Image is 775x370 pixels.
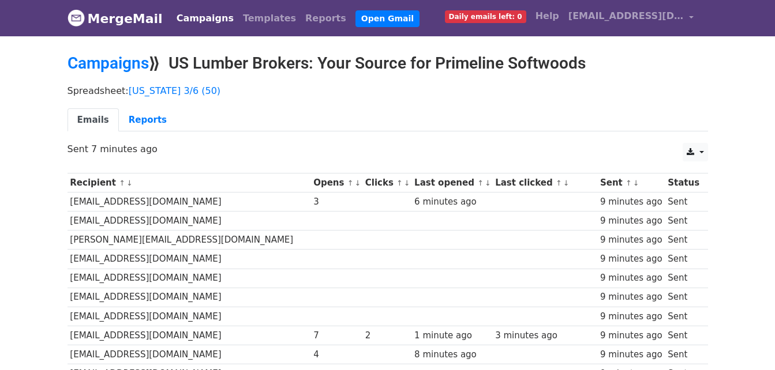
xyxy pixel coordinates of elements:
[68,269,311,288] td: [EMAIL_ADDRESS][DOMAIN_NAME]
[600,329,662,342] div: 9 minutes ago
[568,9,684,23] span: [EMAIL_ADDRESS][DOMAIN_NAME]
[68,54,708,73] h2: ⟫ US Lumber Brokers: Your Source for Primeline Softwoods
[495,329,594,342] div: 3 minutes ago
[600,195,662,209] div: 9 minutes ago
[440,5,531,28] a: Daily emails left: 0
[665,231,702,250] td: Sent
[238,7,301,30] a: Templates
[68,212,311,231] td: [EMAIL_ADDRESS][DOMAIN_NAME]
[600,290,662,304] div: 9 minutes ago
[600,252,662,266] div: 9 minutes ago
[362,173,411,192] th: Clicks
[313,329,360,342] div: 7
[665,345,702,364] td: Sent
[68,108,119,132] a: Emails
[414,348,489,361] div: 8 minutes ago
[411,173,492,192] th: Last opened
[477,179,484,187] a: ↑
[600,271,662,285] div: 9 minutes ago
[313,348,360,361] div: 4
[365,329,409,342] div: 2
[313,195,360,209] div: 3
[68,307,311,326] td: [EMAIL_ADDRESS][DOMAIN_NAME]
[600,348,662,361] div: 9 minutes ago
[68,231,311,250] td: [PERSON_NAME][EMAIL_ADDRESS][DOMAIN_NAME]
[354,179,361,187] a: ↓
[119,108,177,132] a: Reports
[355,10,420,27] a: Open Gmail
[665,212,702,231] td: Sent
[665,269,702,288] td: Sent
[68,85,708,97] p: Spreadsheet:
[492,173,597,192] th: Last clicked
[633,179,639,187] a: ↓
[310,173,362,192] th: Opens
[626,179,632,187] a: ↑
[597,173,665,192] th: Sent
[404,179,410,187] a: ↓
[129,85,220,96] a: [US_STATE] 3/6 (50)
[445,10,526,23] span: Daily emails left: 0
[68,326,311,345] td: [EMAIL_ADDRESS][DOMAIN_NAME]
[126,179,133,187] a: ↓
[563,179,570,187] a: ↓
[556,179,562,187] a: ↑
[531,5,564,28] a: Help
[665,250,702,269] td: Sent
[347,179,354,187] a: ↑
[68,173,311,192] th: Recipient
[414,329,489,342] div: 1 minute ago
[485,179,491,187] a: ↓
[665,307,702,326] td: Sent
[172,7,238,30] a: Campaigns
[396,179,403,187] a: ↑
[301,7,351,30] a: Reports
[68,345,311,364] td: [EMAIL_ADDRESS][DOMAIN_NAME]
[68,288,311,307] td: [EMAIL_ADDRESS][DOMAIN_NAME]
[68,54,149,73] a: Campaigns
[600,310,662,323] div: 9 minutes ago
[665,288,702,307] td: Sent
[68,143,708,155] p: Sent 7 minutes ago
[68,9,85,27] img: MergeMail logo
[414,195,489,209] div: 6 minutes ago
[665,173,702,192] th: Status
[68,250,311,269] td: [EMAIL_ADDRESS][DOMAIN_NAME]
[68,6,163,31] a: MergeMail
[665,326,702,345] td: Sent
[600,214,662,228] div: 9 minutes ago
[564,5,699,32] a: [EMAIL_ADDRESS][DOMAIN_NAME]
[600,233,662,247] div: 9 minutes ago
[119,179,125,187] a: ↑
[68,192,311,212] td: [EMAIL_ADDRESS][DOMAIN_NAME]
[665,192,702,212] td: Sent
